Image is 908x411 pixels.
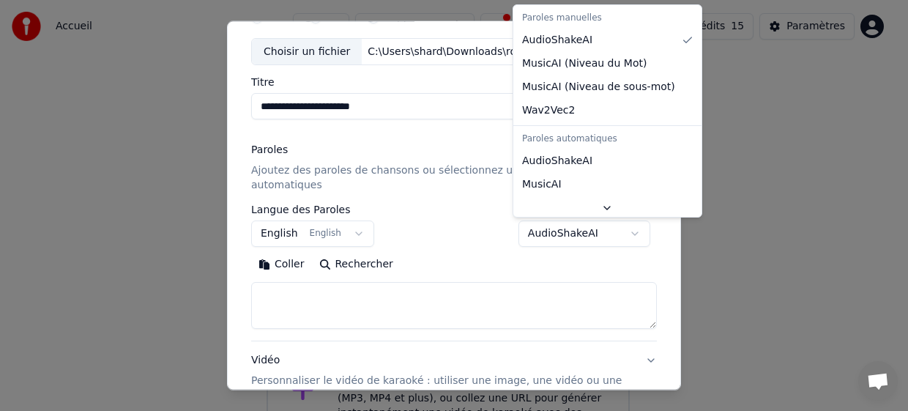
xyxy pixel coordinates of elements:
span: MusicAI ( Niveau du Mot ) [522,56,647,71]
span: MusicAI ( Niveau de sous-mot ) [522,80,675,95]
div: Paroles manuelles [516,8,699,29]
span: MusicAI [522,177,562,192]
span: AudioShakeAI [522,33,592,48]
span: Wav2Vec2 [522,103,575,118]
span: AudioShakeAI [522,154,592,169]
div: Paroles automatiques [516,129,699,149]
